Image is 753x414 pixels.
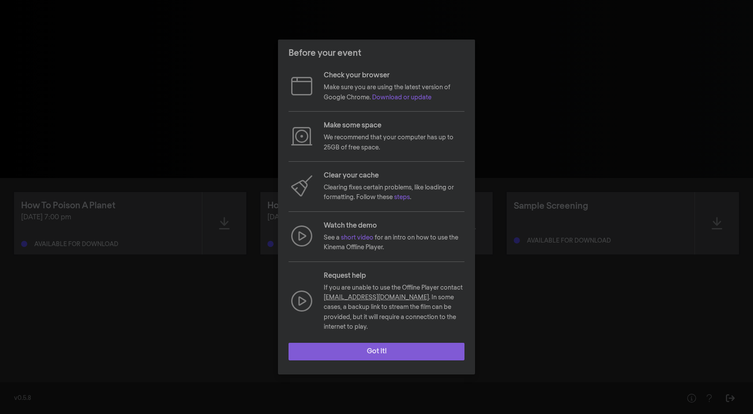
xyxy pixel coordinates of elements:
[324,283,464,332] p: If you are unable to use the Offline Player contact . In some cases, a backup link to stream the ...
[324,294,429,301] a: [EMAIL_ADDRESS][DOMAIN_NAME]
[324,83,464,102] p: Make sure you are using the latest version of Google Chrome.
[324,233,464,253] p: See a for an intro on how to use the Kinema Offline Player.
[289,343,464,360] button: Got it!
[324,70,464,81] p: Check your browser
[324,133,464,153] p: We recommend that your computer has up to 25GB of free space.
[324,120,464,131] p: Make some space
[341,235,373,241] a: short video
[324,171,464,181] p: Clear your cache
[278,40,475,67] header: Before your event
[324,183,464,203] p: Clearing fixes certain problems, like loading or formatting. Follow these .
[324,221,464,231] p: Watch the demo
[324,271,464,281] p: Request help
[372,94,431,101] a: Download or update
[394,194,410,200] a: steps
